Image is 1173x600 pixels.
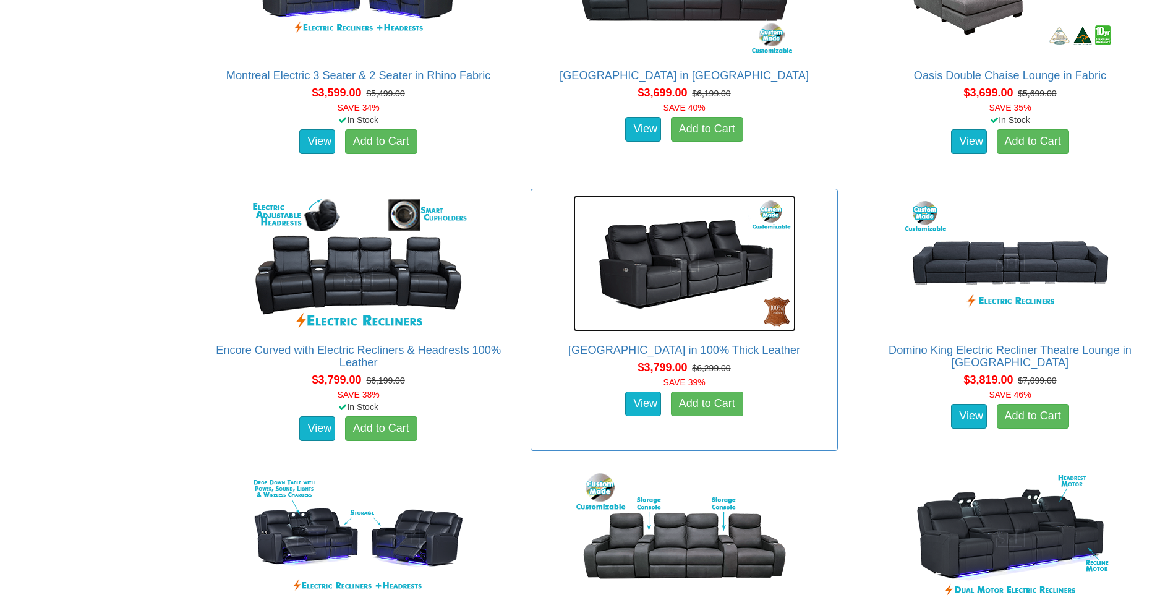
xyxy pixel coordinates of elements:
div: In Stock [202,114,514,126]
div: In Stock [202,401,514,413]
span: $3,599.00 [312,87,362,99]
font: SAVE 35% [989,103,1031,113]
a: View [951,129,987,154]
del: $7,099.00 [1018,375,1056,385]
a: View [625,117,661,142]
a: View [299,129,335,154]
img: Bond Theatre Lounge in 100% Thick Leather [573,195,796,332]
font: SAVE 38% [338,390,380,400]
a: Montreal Electric 3 Seater & 2 Seater in Rhino Fabric [226,69,491,82]
a: Add to Cart [671,392,743,416]
font: SAVE 40% [663,103,705,113]
span: $3,819.00 [963,374,1013,386]
span: $3,799.00 [312,374,362,386]
font: SAVE 46% [989,390,1031,400]
del: $6,299.00 [692,363,730,373]
a: View [951,404,987,429]
del: $6,199.00 [366,375,404,385]
a: Domino King Electric Recliner Theatre Lounge in [GEOGRAPHIC_DATA] [889,344,1132,369]
font: SAVE 34% [338,103,380,113]
a: [GEOGRAPHIC_DATA] in 100% Thick Leather [568,344,800,356]
a: [GEOGRAPHIC_DATA] in [GEOGRAPHIC_DATA] [560,69,809,82]
span: $3,699.00 [963,87,1013,99]
font: SAVE 39% [663,377,705,387]
div: In Stock [854,114,1166,126]
a: Add to Cart [997,129,1069,154]
a: Add to Cart [345,416,417,441]
del: $5,699.00 [1018,88,1056,98]
a: Encore Curved with Electric Recliners & Headrests 100% Leather [216,344,501,369]
img: Domino King Electric Recliner Theatre Lounge in Fabric [899,195,1122,332]
a: View [625,392,661,416]
del: $6,199.00 [692,88,730,98]
a: Add to Cart [671,117,743,142]
a: Add to Cart [345,129,417,154]
a: Add to Cart [997,404,1069,429]
a: View [299,416,335,441]
span: $3,699.00 [638,87,687,99]
img: Encore Curved with Electric Recliners & Headrests 100% Leather [247,195,470,332]
a: Oasis Double Chaise Lounge in Fabric [914,69,1106,82]
span: $3,799.00 [638,361,687,374]
del: $5,499.00 [366,88,404,98]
